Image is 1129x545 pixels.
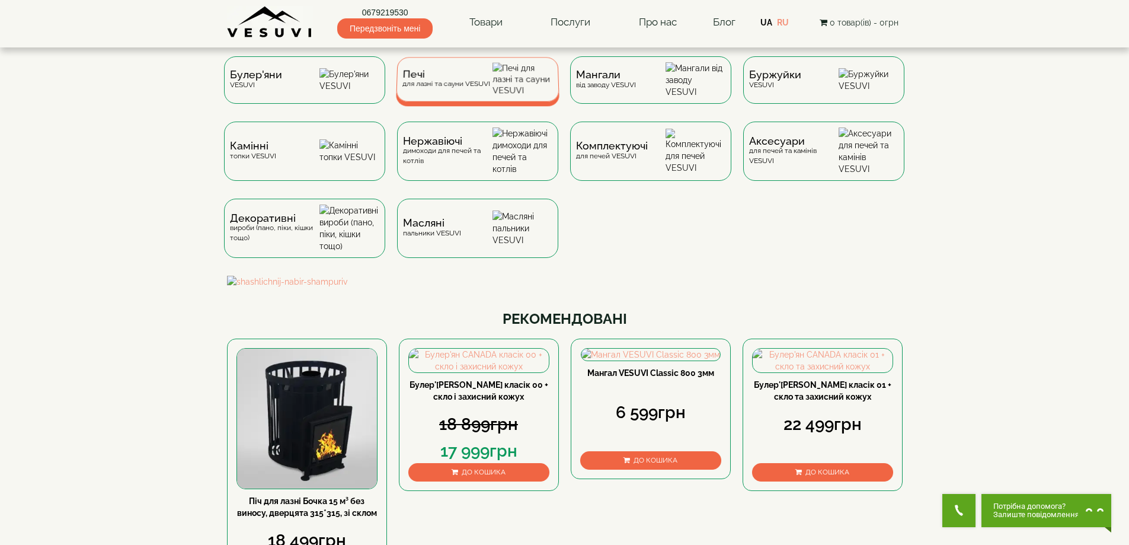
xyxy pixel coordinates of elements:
a: Каміннітопки VESUVI Камінні топки VESUVI [218,122,391,199]
span: Декоративні [230,213,319,223]
span: Нержавіючі [403,136,492,146]
a: RU [777,18,789,27]
a: Товари [458,9,514,36]
img: Булер'яни VESUVI [319,68,379,92]
span: До кошика [462,468,506,476]
img: Масляні пальники VESUVI [492,211,552,246]
a: UA [760,18,772,27]
img: Мангали від заводу VESUVI [666,62,725,98]
img: Комплектуючі для печей VESUVI [666,129,725,174]
a: Мангал VESUVI Classic 800 3мм [587,368,714,378]
a: Комплектуючідля печей VESUVI Комплектуючі для печей VESUVI [564,122,737,199]
a: Піч для лазні Бочка 15 м³ без виносу, дверцята 315*315, зі склом [237,496,377,518]
span: Камінні [230,141,276,151]
span: Печі [402,70,490,79]
img: Камінні топки VESUVI [319,139,379,163]
img: Декоративні вироби (пано, піки, кішки тощо) [319,205,379,252]
a: Печідля лазні та сауни VESUVI Печі для лазні та сауни VESUVI [391,56,564,122]
img: Печі для лазні та сауни VESUVI [492,63,553,96]
span: До кошика [805,468,849,476]
button: 0 товар(ів) - 0грн [816,16,902,29]
a: Мангаливід заводу VESUVI Мангали від заводу VESUVI [564,56,737,122]
div: від заводу VESUVI [576,70,636,90]
a: Нержавіючідимоходи для печей та котлів Нержавіючі димоходи для печей та котлів [391,122,564,199]
button: До кошика [408,463,549,482]
button: Chat button [981,494,1111,527]
img: Аксесуари для печей та камінів VESUVI [839,128,898,175]
img: Буржуйки VESUVI [839,68,898,92]
span: Булер'яни [230,70,282,79]
img: Мангал VESUVI Classic 800 3мм [581,349,720,361]
a: Булер'[PERSON_NAME] класік 01 + скло та захисний кожух [754,380,891,401]
img: Завод VESUVI [227,6,313,39]
div: VESUVI [230,70,282,90]
a: Масляніпальники VESUVI Масляні пальники VESUVI [391,199,564,276]
span: Аксесуари [749,136,839,146]
div: димоходи для печей та котлів [403,136,492,166]
span: Залиште повідомлення [993,511,1079,519]
div: 18 899грн [408,413,549,436]
div: 6 599грн [580,401,721,425]
div: VESUVI [749,70,801,90]
a: 0679219530 [337,7,433,18]
a: БуржуйкиVESUVI Буржуйки VESUVI [737,56,910,122]
div: 22 499грн [752,413,893,436]
div: для печей та камінів VESUVI [749,136,839,166]
span: До кошика [634,456,677,464]
img: Булер'ян CANADA класік 01 + скло та захисний кожух [753,349,893,372]
a: Послуги [539,9,602,36]
a: Аксесуаридля печей та камінів VESUVI Аксесуари для печей та камінів VESUVI [737,122,910,199]
a: Булер'яниVESUVI Булер'яни VESUVI [218,56,391,122]
button: До кошика [752,463,893,482]
div: 17 999грн [408,439,549,463]
span: Передзвоніть мені [337,18,433,39]
a: Декоративнівироби (пано, піки, кішки тощо) Декоративні вироби (пано, піки, кішки тощо) [218,199,391,276]
span: Потрібна допомога? [993,502,1079,511]
span: Масляні [403,218,461,228]
div: топки VESUVI [230,141,276,161]
img: shashlichnij-nabir-shampuriv [227,276,903,288]
div: вироби (пано, піки, кішки тощо) [230,213,319,243]
span: Мангали [576,70,636,79]
img: Нержавіючі димоходи для печей та котлів [492,128,552,175]
a: Про нас [627,9,689,36]
button: До кошика [580,451,721,470]
span: 0 товар(ів) - 0грн [830,18,898,27]
div: пальники VESUVI [403,218,461,238]
a: Блог [713,16,735,28]
img: Булер'ян CANADA класік 00 + скло і захисний кожух [409,349,549,372]
img: Піч для лазні Бочка 15 м³ без виносу, дверцята 315*315, зі склом [237,349,377,489]
div: для печей VESUVI [576,141,648,161]
span: Буржуйки [749,70,801,79]
div: для лазні та сауни VESUVI [402,70,490,88]
span: Комплектуючі [576,141,648,151]
button: Get Call button [942,494,976,527]
a: Булер'[PERSON_NAME] класік 00 + скло і захисний кожух [410,380,548,401]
